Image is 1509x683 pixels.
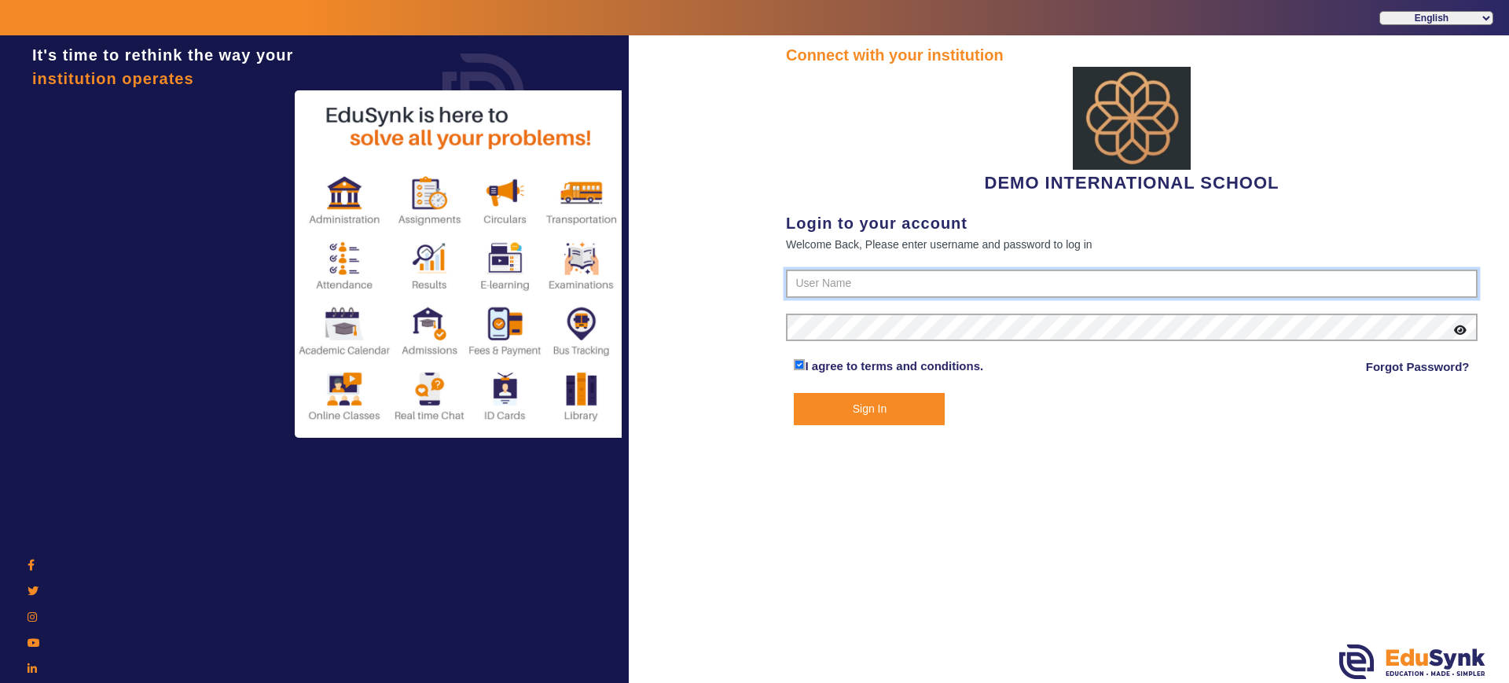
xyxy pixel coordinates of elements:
[1366,358,1470,376] a: Forgot Password?
[295,90,625,438] img: login2.png
[794,393,945,425] button: Sign In
[1073,67,1191,170] img: abdd4561-dfa5-4bc5-9f22-bd710a8d2831
[786,211,1478,235] div: Login to your account
[786,43,1478,67] div: Connect with your institution
[32,70,194,87] span: institution operates
[786,270,1478,298] input: User Name
[786,67,1478,196] div: DEMO INTERNATIONAL SCHOOL
[786,235,1478,254] div: Welcome Back, Please enter username and password to log in
[805,359,983,373] a: I agree to terms and conditions.
[1339,644,1485,679] img: edusynk.png
[424,35,542,153] img: login.png
[32,46,293,64] span: It's time to rethink the way your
